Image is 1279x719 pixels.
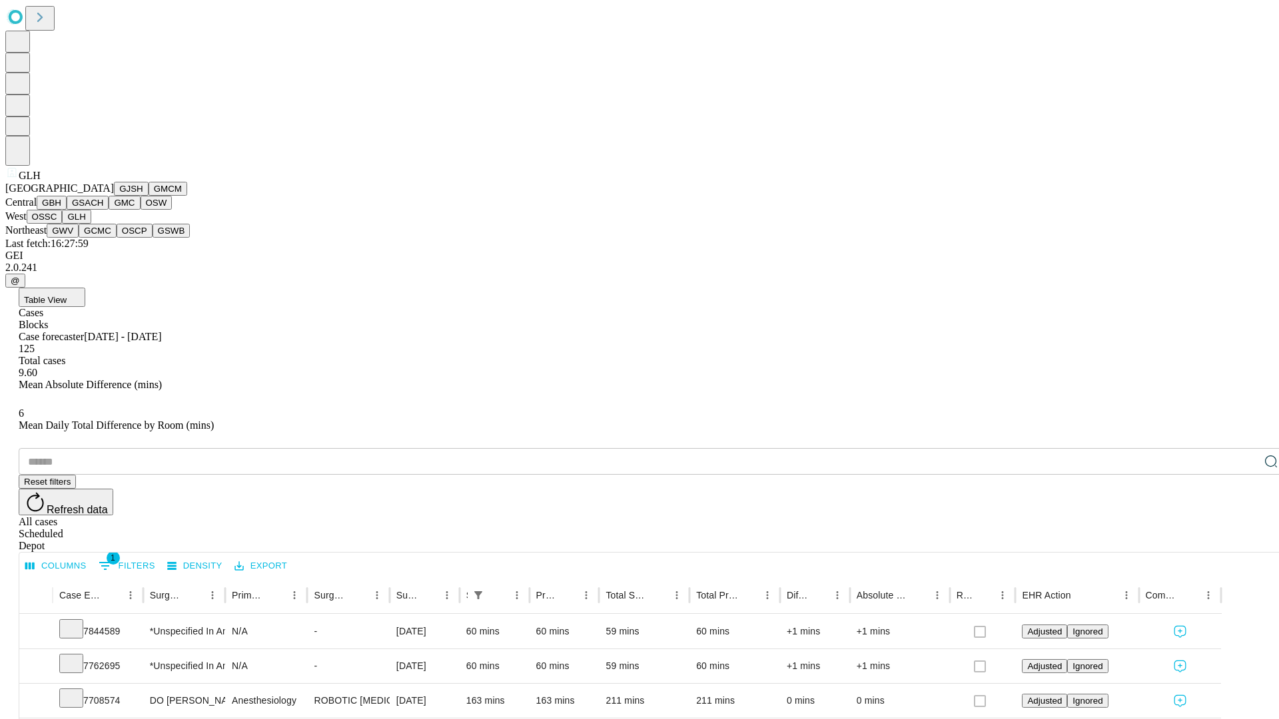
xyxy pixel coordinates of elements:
[24,295,67,305] span: Table View
[466,649,523,683] div: 60 mins
[19,379,162,390] span: Mean Absolute Difference (mins)
[19,419,214,431] span: Mean Daily Total Difference by Room (mins)
[396,590,418,600] div: Surgery Date
[1027,626,1062,636] span: Adjusted
[508,586,526,604] button: Menu
[1022,659,1067,673] button: Adjusted
[47,224,79,238] button: GWV
[232,590,265,600] div: Primary Service
[787,614,843,648] div: +1 mins
[141,196,173,210] button: OSW
[469,586,488,604] div: 1 active filter
[59,684,137,718] div: 7708574
[150,649,218,683] div: *Unspecified In And Out Surgery Glh
[469,586,488,604] button: Show filters
[993,586,1012,604] button: Menu
[536,684,593,718] div: 163 mins
[149,182,187,196] button: GMCM
[5,210,27,222] span: West
[19,367,37,378] span: 9.60
[1199,586,1218,604] button: Menu
[5,182,114,194] span: [GEOGRAPHIC_DATA]
[37,196,67,210] button: GBH
[758,586,777,604] button: Menu
[231,556,290,577] button: Export
[150,590,183,600] div: Surgeon Name
[696,684,773,718] div: 211 mins
[19,489,113,515] button: Refresh data
[368,586,386,604] button: Menu
[19,170,41,181] span: GLH
[558,586,577,604] button: Sort
[787,684,843,718] div: 0 mins
[857,684,943,718] div: 0 mins
[1067,659,1108,673] button: Ignored
[1117,586,1136,604] button: Menu
[1022,590,1070,600] div: EHR Action
[84,331,161,342] span: [DATE] - [DATE]
[27,210,63,224] button: OSSC
[5,196,37,208] span: Central
[536,649,593,683] div: 60 mins
[536,614,593,648] div: 60 mins
[150,684,218,718] div: DO [PERSON_NAME] [PERSON_NAME] Do
[5,250,1274,262] div: GEI
[489,586,508,604] button: Sort
[59,590,101,600] div: Case Epic Id
[606,684,683,718] div: 211 mins
[59,649,137,683] div: 7762695
[667,586,686,604] button: Menu
[857,614,943,648] div: +1 mins
[232,614,300,648] div: N/A
[419,586,438,604] button: Sort
[1022,694,1067,708] button: Adjusted
[24,477,71,487] span: Reset filters
[696,649,773,683] div: 60 mins
[153,224,191,238] button: GSWB
[19,343,35,354] span: 125
[809,586,828,604] button: Sort
[19,355,65,366] span: Total cases
[103,586,121,604] button: Sort
[466,590,468,600] div: Scheduled In Room Duration
[47,504,108,515] span: Refresh data
[1072,626,1102,636] span: Ignored
[857,590,908,600] div: Absolute Difference
[438,586,456,604] button: Menu
[1180,586,1199,604] button: Sort
[314,590,347,600] div: Surgery Name
[26,690,46,713] button: Expand
[19,331,84,342] span: Case forecaster
[396,614,453,648] div: [DATE]
[1027,661,1062,671] span: Adjusted
[649,586,667,604] button: Sort
[95,555,159,577] button: Show filters
[5,274,25,288] button: @
[577,586,596,604] button: Menu
[606,590,647,600] div: Total Scheduled Duration
[5,262,1274,274] div: 2.0.241
[109,196,140,210] button: GMC
[107,551,120,565] span: 1
[957,590,974,600] div: Resolved in EHR
[606,614,683,648] div: 59 mins
[203,586,222,604] button: Menu
[114,182,149,196] button: GJSH
[928,586,947,604] button: Menu
[1072,696,1102,706] span: Ignored
[396,649,453,683] div: [DATE]
[11,276,20,286] span: @
[59,614,137,648] div: 7844589
[1022,624,1067,638] button: Adjusted
[314,684,382,718] div: ROBOTIC [MEDICAL_DATA] KNEE TOTAL
[5,224,47,236] span: Northeast
[857,649,943,683] div: +1 mins
[349,586,368,604] button: Sort
[285,586,304,604] button: Menu
[1067,624,1108,638] button: Ignored
[5,238,89,249] span: Last fetch: 16:27:59
[117,224,153,238] button: OSCP
[909,586,928,604] button: Sort
[67,196,109,210] button: GSACH
[164,556,226,577] button: Density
